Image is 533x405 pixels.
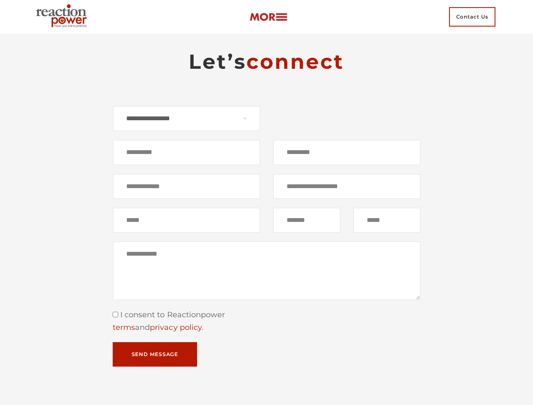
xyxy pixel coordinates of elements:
[118,310,225,319] span: I consent to Reactionpower
[249,12,287,22] img: more-btn.png
[113,342,198,367] button: Send Message
[449,7,495,27] span: Contact Us
[113,106,421,367] form: Contact form
[113,323,135,332] a: terms
[132,352,179,357] span: Send Message
[150,323,203,332] a: privacy policy.
[246,49,344,74] span: connect
[113,321,421,334] div: and
[32,2,94,32] img: Executive Branding | Personal Branding Agency
[113,49,421,74] h2: Let’s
